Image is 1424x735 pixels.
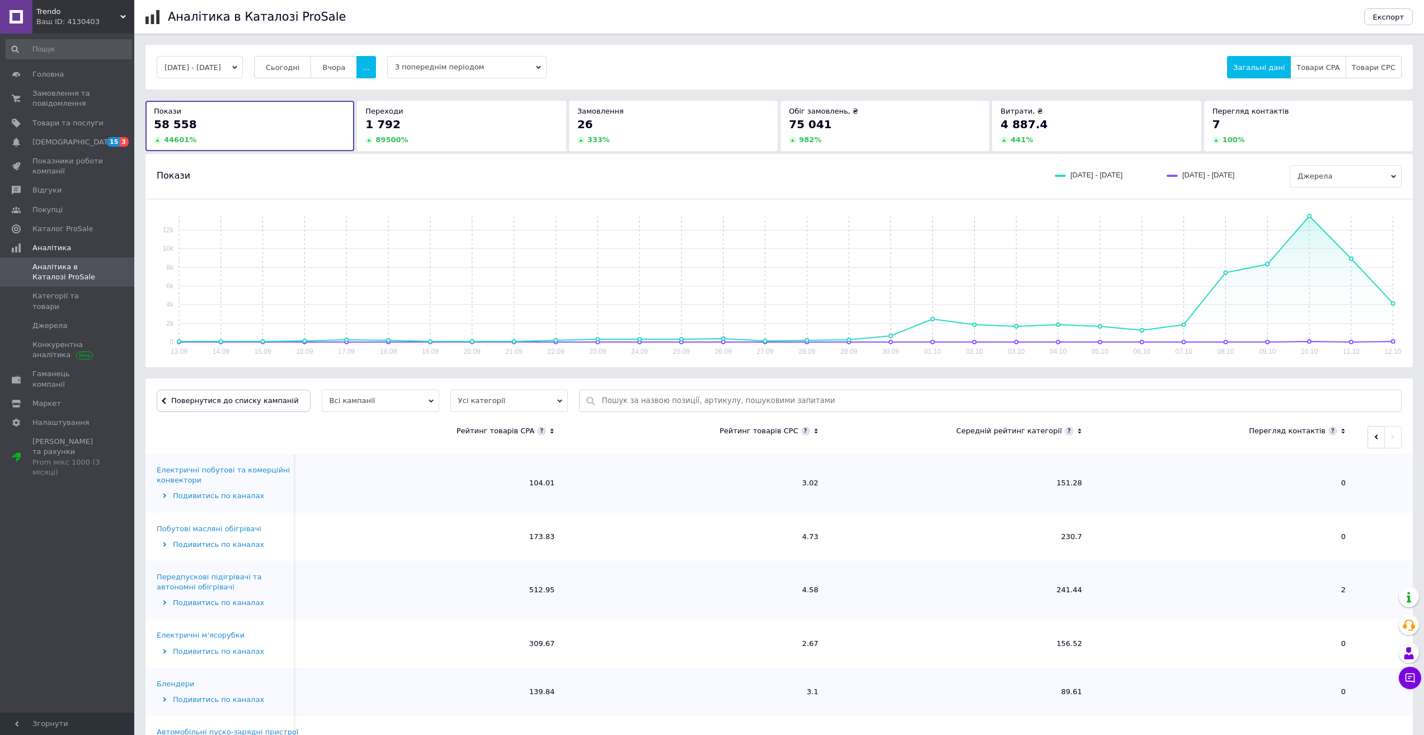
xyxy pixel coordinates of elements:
[720,426,798,436] div: Рейтинг товарів CPC
[157,630,245,640] div: Електричні м'ясорубки
[1227,56,1291,78] button: Загальні дані
[840,348,857,355] text: 29.09
[32,118,104,128] span: Товари та послуги
[1093,561,1357,620] td: 2
[166,264,174,271] text: 8k
[566,561,829,620] td: 4.58
[32,457,104,477] div: Prom мікс 1000 (3 місяці)
[566,619,829,667] td: 2.67
[6,39,132,59] input: Пошук
[1212,118,1220,131] span: 7
[32,137,115,147] span: [DEMOGRAPHIC_DATA]
[1259,348,1276,355] text: 09.10
[302,668,566,716] td: 139.84
[375,135,408,144] span: 89500 %
[255,348,271,355] text: 15.09
[296,348,313,355] text: 16.09
[830,513,1093,561] td: 230.7
[157,524,261,534] div: Побутові масляні обігрівачі
[1290,56,1346,78] button: Товари CPA
[1093,454,1357,513] td: 0
[566,454,829,513] td: 3.02
[966,348,983,355] text: 02.10
[1223,135,1245,144] span: 100 %
[566,513,829,561] td: 4.73
[1008,348,1024,355] text: 03.10
[830,561,1093,620] td: 241.44
[36,17,134,27] div: Ваш ID: 4130403
[457,426,535,436] div: Рейтинг товарів CPA
[166,320,174,327] text: 2k
[365,107,403,115] span: Переходи
[956,426,1062,436] div: Середній рейтинг категорії
[107,137,120,147] span: 15
[506,348,523,355] text: 21.09
[32,437,104,477] span: [PERSON_NAME] та рахунки
[213,348,229,355] text: 14.09
[1399,667,1421,689] button: Чат з покупцем
[32,418,90,428] span: Налаштування
[1000,107,1043,115] span: Витрати, ₴
[302,454,566,513] td: 104.01
[577,107,624,115] span: Замовлення
[715,348,732,355] text: 26.09
[1373,13,1404,21] span: Експорт
[157,540,299,550] div: Подивитись по каналах
[157,647,299,657] div: Подивитись по каналах
[157,695,299,705] div: Подивитись по каналах
[157,465,299,485] div: Електричні побутові та комерційні конвектори
[1092,348,1108,355] text: 05.10
[1212,107,1289,115] span: Перегляд контактів
[32,224,93,234] span: Каталог ProSale
[157,598,299,608] div: Подивитись по каналах
[789,118,832,131] span: 75 041
[547,348,564,355] text: 22.09
[365,118,401,131] span: 1 792
[1176,348,1192,355] text: 07.10
[157,572,299,592] div: Передпускові підігрівачі та автономні обігрівачі
[32,185,62,195] span: Відгуки
[1134,348,1150,355] text: 06.10
[32,88,104,109] span: Замовлення та повідомлення
[1364,8,1413,25] button: Експорт
[32,369,104,389] span: Гаманець компанії
[602,390,1395,411] input: Пошук за назвою позиції, артикулу, пошуковими запитами
[32,156,104,176] span: Показники роботи компанії
[830,668,1093,716] td: 89.61
[302,619,566,667] td: 309.67
[799,135,821,144] span: 982 %
[1296,63,1340,72] span: Товари CPA
[830,619,1093,667] td: 156.52
[387,56,547,78] span: З попереднім періодом
[380,348,397,355] text: 18.09
[1093,668,1357,716] td: 0
[171,396,299,405] span: Повернутися до списку кампаній
[157,491,299,501] div: Подивитись по каналах
[154,118,197,131] span: 58 558
[1346,56,1402,78] button: Товари CPC
[1093,619,1357,667] td: 0
[302,513,566,561] td: 173.83
[577,118,593,131] span: 26
[157,170,190,182] span: Покази
[32,399,61,409] span: Маркет
[1233,63,1285,72] span: Загальні дані
[566,668,829,716] td: 3.1
[1249,426,1326,436] div: Перегляд контактів
[464,348,481,355] text: 20.09
[1050,348,1066,355] text: 04.10
[924,348,941,355] text: 01.10
[311,56,357,78] button: Вчора
[1011,135,1033,144] span: 441 %
[32,340,104,360] span: Конкурентна аналітика
[32,321,67,331] span: Джерела
[1290,165,1402,188] span: Джерела
[32,205,63,215] span: Покупці
[120,137,129,147] span: 3
[830,454,1093,513] td: 151.28
[157,679,194,689] div: Блендери
[882,348,899,355] text: 30.09
[589,348,606,355] text: 23.09
[798,348,815,355] text: 28.09
[164,135,196,144] span: 44601 %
